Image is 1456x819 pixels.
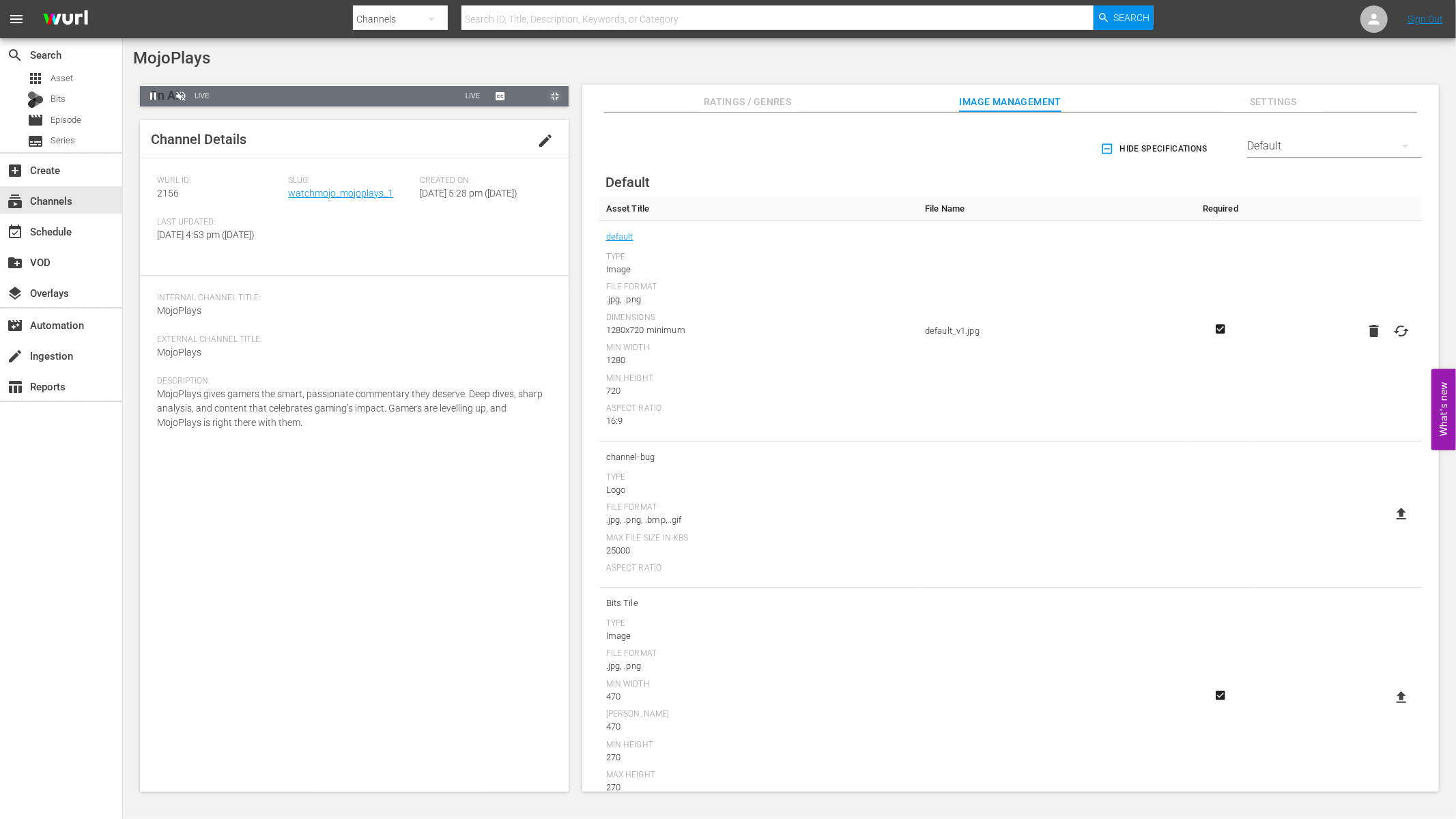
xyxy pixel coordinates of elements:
span: Episode [27,112,44,128]
button: Pause [140,86,167,106]
div: 25000 [606,544,911,558]
span: Last Updated: [157,217,282,228]
div: 270 [606,781,911,794]
div: Aspect Ratio [606,563,911,574]
button: Hide Specifications [1098,130,1213,168]
div: Aspect Ratio [606,403,911,414]
span: Ingestion [7,348,23,364]
span: Series [27,133,44,149]
div: Type [606,618,911,629]
span: [DATE] 4:53 pm ([DATE]) [157,229,255,240]
div: 16:9 [606,414,911,428]
span: Series [51,134,75,147]
span: MojoPlays [133,48,210,68]
span: Wurl ID: [157,175,282,186]
span: Default [605,174,650,190]
div: Image [606,263,911,276]
th: File Name [918,197,1187,221]
div: Type [606,472,911,483]
button: Open Feedback Widget [1431,369,1456,450]
button: Unmute [167,86,195,106]
a: default [606,228,633,246]
div: File Format [606,282,911,293]
span: 2156 [157,188,179,199]
span: Created On: [420,175,545,186]
a: watchmojo_mojoplays_1 [289,188,394,199]
span: MojoPlays [157,347,201,358]
button: Search [1094,5,1154,30]
div: Image [606,629,911,643]
span: Reports [7,379,23,395]
span: edit [537,132,554,149]
span: Description: [157,376,545,387]
div: LIVE [195,86,210,106]
button: Picture-in-Picture [514,86,541,106]
button: Exit Fullscreen [541,86,569,106]
div: [PERSON_NAME] [606,709,911,720]
td: default_v1.jpg [918,221,1187,442]
svg: Required [1212,323,1229,335]
span: Bits Tile [606,594,911,612]
span: Create [7,162,23,179]
div: Min Height [606,373,911,384]
button: Captions [487,86,514,106]
span: Asset [51,72,73,85]
span: Channel Details [151,131,246,147]
span: VOD [7,255,23,271]
th: Required [1187,197,1254,221]
span: Hide Specifications [1103,142,1208,156]
div: Min Width [606,679,911,690]
span: channel-bug [606,448,911,466]
div: 1280x720 minimum [606,324,911,337]
div: 270 [606,751,911,764]
div: Bits [27,91,44,108]
div: .jpg, .png [606,293,911,306]
span: Search [7,47,23,63]
span: MojoPlays gives gamers the smart, passionate commentary they deserve. Deep dives, sharp analysis,... [157,388,543,428]
span: [DATE] 5:28 pm ([DATE]) [420,188,517,199]
span: MojoPlays [157,305,201,316]
img: ans4CAIJ8jUAAAAAAAAAAAAAAAAAAAAAAAAgQb4GAAAAAAAAAAAAAAAAAAAAAAAAJMjXAAAAAAAAAAAAAAAAAAAAAAAAgAT5G... [33,3,98,35]
div: Min Width [606,343,911,354]
span: Schedule [7,224,23,240]
div: 720 [606,384,911,398]
span: External Channel Title: [157,334,545,345]
span: Search [1114,5,1150,30]
div: 470 [606,690,911,704]
span: menu [8,11,25,27]
div: Default [1247,127,1422,165]
div: Logo [606,483,911,497]
div: Max File Size In Kbs [606,533,911,544]
div: .jpg, .png, .bmp, .gif [606,513,911,527]
span: Internal Channel Title: [157,293,545,304]
span: Bits [51,92,66,106]
button: Seek to live, currently playing live [459,86,487,106]
div: File Format [606,648,911,659]
div: Dimensions [606,313,911,324]
div: Min Height [606,740,911,751]
span: Asset [27,70,44,87]
span: LIVE [466,92,481,100]
a: Sign Out [1408,14,1443,25]
span: Channels [7,193,23,210]
button: edit [529,124,562,157]
div: .jpg, .png [606,659,911,673]
span: Slug: [289,175,414,186]
span: Automation [7,317,23,334]
span: Overlays [7,285,23,302]
th: Asset Title [599,197,918,221]
div: 1280 [606,354,911,367]
svg: Required [1212,689,1229,702]
span: Episode [51,113,81,127]
span: Image Management [959,94,1061,111]
span: Ratings / Genres [696,94,799,111]
div: File Format [606,502,911,513]
div: 470 [606,720,911,734]
div: Type [606,252,911,263]
span: Settings [1222,94,1324,111]
div: Max Height [606,770,911,781]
